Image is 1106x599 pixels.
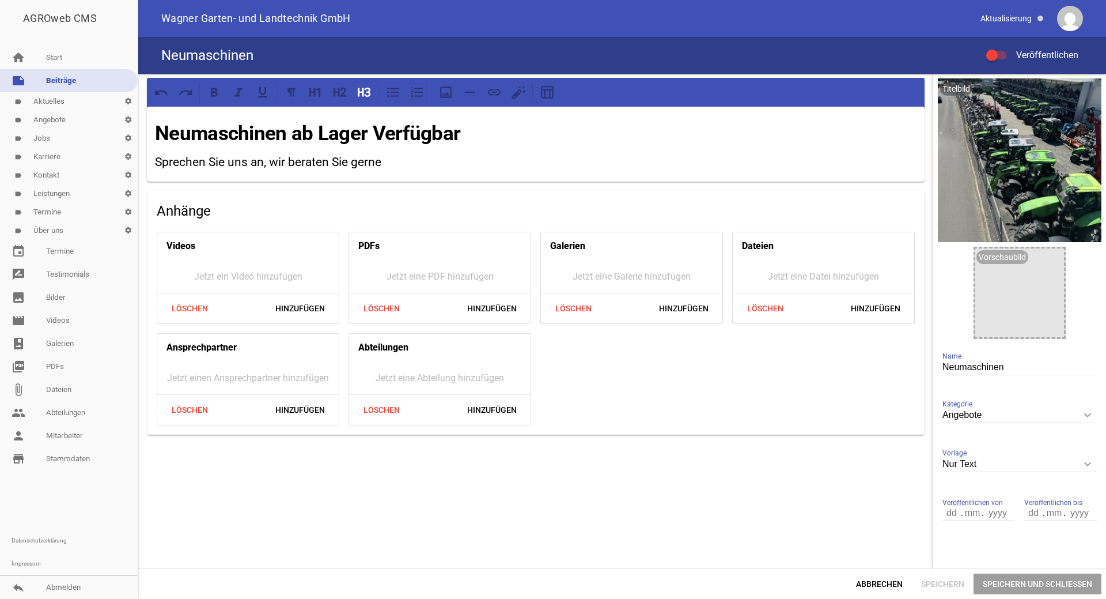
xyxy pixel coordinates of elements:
[1078,455,1097,473] i: keyboard_arrow_down
[1002,50,1078,61] span: Veröffentlichen
[12,244,25,258] i: event
[1044,506,1065,521] input: mm
[119,203,138,221] i: settings
[12,337,25,351] i: photo_album
[742,237,774,255] h4: Dateien
[354,400,409,420] span: Löschen
[14,135,22,142] i: label
[12,452,25,466] i: store_mall_directory
[166,338,237,357] h4: Ansprechpartner
[847,574,912,594] span: Abbrechen
[458,400,526,420] span: Hinzufügen
[266,298,334,319] span: Hinzufügen
[157,202,915,220] h4: Anhänge
[14,153,22,161] i: label
[14,172,22,179] i: label
[162,400,217,420] span: Löschen
[349,361,531,394] div: Jetzt eine Abteilung hinzufügen
[541,260,722,293] div: Jetzt eine Galerie hinzufügen
[733,260,914,293] div: Jetzt eine Datei hinzufügen
[162,298,217,319] span: Löschen
[12,268,25,281] i: rate_review
[155,122,460,145] strong: Neumaschinen ab Lager Verfügbar
[12,314,25,327] i: movie
[119,221,138,240] i: settings
[358,338,408,357] h4: Abteilungen
[14,116,22,124] i: label
[550,237,585,255] h4: Galerien
[912,574,974,594] span: Speichern
[349,260,531,293] div: Jetzt eine PDF hinzufügen
[1024,497,1082,508] span: Veröffentlichen bis
[942,497,1003,508] span: Veröffentlichen von
[12,51,25,65] i: home
[12,74,25,88] i: note
[737,298,793,319] span: Löschen
[119,111,138,129] i: settings
[942,506,962,521] input: dd
[650,298,718,319] span: Hinzufügen
[458,298,526,319] span: Hinzufügen
[119,92,138,111] i: settings
[842,298,910,319] span: Hinzufügen
[1024,506,1044,521] input: dd
[940,82,972,96] div: Titelbild
[155,153,916,172] h3: Sprechen Sie uns an, wir beraten Sie gerne
[354,298,409,319] span: Löschen
[1078,406,1097,424] i: keyboard_arrow_down
[546,298,601,319] span: Löschen
[14,98,22,106] i: label
[976,250,1028,264] div: Vorschaubild
[166,237,195,255] h4: Videos
[12,429,25,443] i: person
[119,129,138,148] i: settings
[119,166,138,184] i: settings
[12,406,25,420] i: people
[119,184,138,203] i: settings
[12,383,25,397] i: attach_file
[14,227,22,235] i: label
[14,209,22,216] i: label
[14,190,22,198] i: label
[266,400,334,420] span: Hinzufügen
[983,506,1012,521] input: yyyy
[12,360,25,374] i: picture_as_pdf
[161,46,253,65] h4: Neumaschinen
[962,506,983,521] input: mm
[161,13,351,24] span: Wagner Garten- und Landtechnik GmbH
[157,361,339,394] div: Jetzt einen Ansprechpartner hinzufügen
[12,291,25,304] i: image
[1065,506,1093,521] input: yyyy
[157,260,339,293] div: Jetzt ein Video hinzufügen
[974,574,1101,594] span: Speichern und Schließen
[358,237,380,255] h4: PDFs
[12,581,25,594] i: reply
[119,148,138,166] i: settings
